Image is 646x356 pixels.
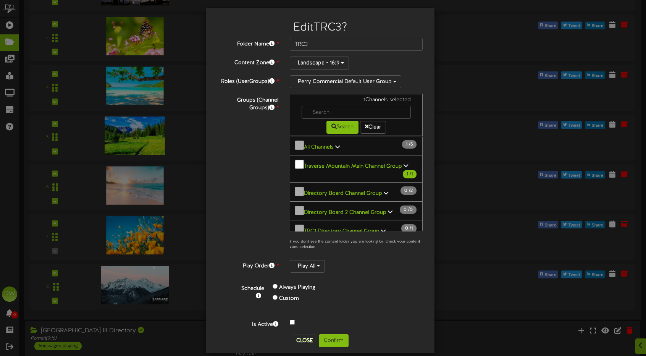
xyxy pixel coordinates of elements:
[304,163,402,169] b: Traverse Mountain Main Channel Group
[400,206,417,214] span: / 0
[360,121,386,134] button: Clear
[212,94,284,112] label: Groups (Channel Groups)
[326,121,359,134] button: Search
[401,224,417,233] span: / 1
[290,136,423,155] button: All Channels 1 /5
[290,38,423,51] input: Folder Name
[402,140,417,149] span: / 5
[401,186,417,195] span: / 2
[241,286,264,291] b: Schedule
[290,75,401,88] button: Perry Commercial Default User Group
[407,172,410,177] span: 1
[212,318,284,328] label: Is Active
[302,106,411,119] input: -- Search --
[212,260,284,270] label: Play Order
[212,75,284,86] label: Roles (UserGroups)
[304,144,334,150] b: All Channels
[290,220,423,239] button: TRC1 Directory Channel Group 0 /1
[304,228,380,234] b: TRC1 Directory Channel Group
[279,284,315,291] label: Always Playing
[319,334,349,347] button: Confirm
[403,170,417,178] span: / 1
[212,57,284,67] label: Content Zone
[292,335,317,347] button: Close
[304,191,382,196] b: Directory Board Channel Group
[279,295,299,303] label: Custom
[304,209,386,215] b: Directory Board 2 Channel Group
[212,38,284,48] label: Folder Name
[405,226,410,231] span: 0
[406,142,409,147] span: 1
[296,96,417,106] div: 1 Channels selected
[290,57,349,70] button: Landscape - 16:9
[290,155,423,183] button: Traverse Mountain Main Channel Group 1 /1
[290,260,325,273] button: Play All
[290,201,423,221] button: Directory Board 2 Channel Group 0 /0
[404,207,408,212] span: 0
[218,21,423,34] h2: Edit TRC3 ?
[290,182,423,202] button: Directory Board Channel Group 0 /2
[404,188,409,193] span: 0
